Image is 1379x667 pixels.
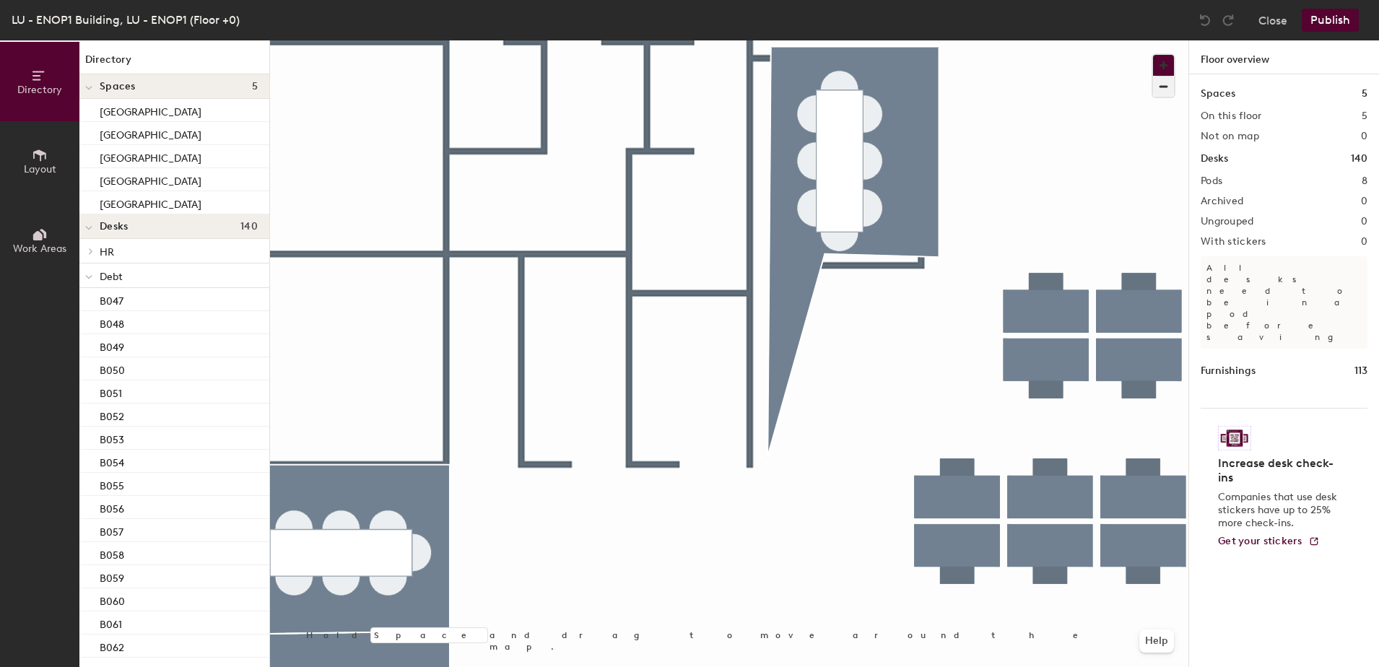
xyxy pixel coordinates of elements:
[100,221,128,232] span: Desks
[100,614,122,631] p: B061
[1361,216,1367,227] h2: 0
[1354,363,1367,379] h1: 113
[1302,9,1359,32] button: Publish
[100,453,124,469] p: B054
[100,637,124,654] p: B062
[252,81,258,92] span: 5
[1201,175,1222,187] h2: Pods
[1201,256,1367,349] p: All desks need to be in a pod before saving
[79,52,269,74] h1: Directory
[100,194,201,211] p: [GEOGRAPHIC_DATA]
[100,171,201,188] p: [GEOGRAPHIC_DATA]
[100,314,124,331] p: B048
[100,406,124,423] p: B052
[240,221,258,232] span: 140
[1218,426,1251,450] img: Sticker logo
[100,271,123,283] span: Debt
[1351,151,1367,167] h1: 140
[100,81,136,92] span: Spaces
[1201,216,1254,227] h2: Ungrouped
[1201,236,1266,248] h2: With stickers
[1218,491,1341,530] p: Companies that use desk stickers have up to 25% more check-ins.
[17,84,62,96] span: Directory
[1258,9,1287,32] button: Close
[1189,40,1379,74] h1: Floor overview
[100,246,114,258] span: HR
[1362,110,1367,122] h2: 5
[100,383,122,400] p: B051
[24,163,56,175] span: Layout
[100,476,124,492] p: B055
[100,291,123,308] p: B047
[100,591,125,608] p: B060
[100,522,123,539] p: B057
[100,102,201,118] p: [GEOGRAPHIC_DATA]
[1201,110,1262,122] h2: On this floor
[1361,131,1367,142] h2: 0
[1218,535,1302,547] span: Get your stickers
[13,243,66,255] span: Work Areas
[1201,131,1259,142] h2: Not on map
[1201,196,1243,207] h2: Archived
[1201,86,1235,102] h1: Spaces
[1221,13,1235,27] img: Redo
[1201,151,1228,167] h1: Desks
[100,360,125,377] p: B050
[1139,629,1174,653] button: Help
[100,430,124,446] p: B053
[1218,456,1341,485] h4: Increase desk check-ins
[100,499,124,515] p: B056
[100,125,201,141] p: [GEOGRAPHIC_DATA]
[100,545,124,562] p: B058
[1218,536,1320,548] a: Get your stickers
[100,568,124,585] p: B059
[1361,196,1367,207] h2: 0
[1198,13,1212,27] img: Undo
[1362,175,1367,187] h2: 8
[1201,363,1256,379] h1: Furnishings
[100,337,124,354] p: B049
[100,148,201,165] p: [GEOGRAPHIC_DATA]
[1361,236,1367,248] h2: 0
[12,11,240,29] div: LU - ENOP1 Building, LU - ENOP1 (Floor +0)
[1362,86,1367,102] h1: 5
